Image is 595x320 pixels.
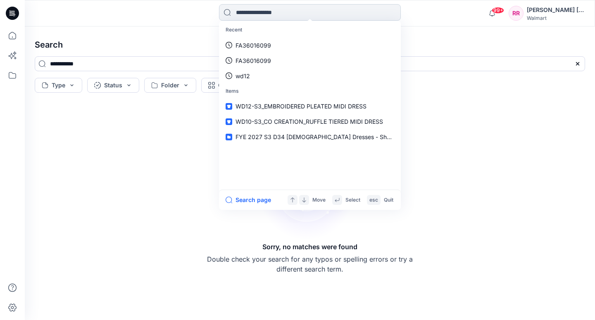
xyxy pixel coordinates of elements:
span: WD12-S3_EMBROIDERED PLEATED MIDI DRESS [236,103,367,110]
a: WD10-S3_CO CREATION_RUFFLE TIERED MIDI DRESS [221,114,399,129]
p: wd12 [236,72,250,80]
h5: Sorry, no matches were found [262,242,357,252]
p: Move [312,196,326,205]
a: WD12-S3_EMBROIDERED PLEATED MIDI DRESS [221,99,399,114]
a: FA36016099 [221,38,399,53]
p: Recent [221,22,399,38]
button: Collection [201,78,264,93]
a: FYE 2027 S3 D34 [DEMOGRAPHIC_DATA] Dresses - Shahi [221,129,399,144]
p: FA36016099 [236,56,271,65]
button: Search page [226,195,271,205]
p: Double check your search for any typos or spelling errors or try a different search term. [207,254,413,274]
p: FA36016099 [236,41,271,50]
p: esc [369,196,378,205]
p: Items [221,84,399,99]
a: wd12 [221,68,399,84]
p: Quit [384,196,393,205]
div: RR [509,6,524,21]
button: Folder [144,78,196,93]
h4: Search [28,33,592,56]
div: [PERSON_NAME] [PERSON_NAME] [527,5,585,15]
a: FA36016099 [221,53,399,68]
p: Select [345,196,360,205]
button: Status [87,78,139,93]
span: FYE 2027 S3 D34 [DEMOGRAPHIC_DATA] Dresses - Shahi [236,133,395,140]
div: Walmart [527,15,585,21]
span: 99+ [492,7,504,14]
button: Type [35,78,82,93]
span: WD10-S3_CO CREATION_RUFFLE TIERED MIDI DRESS [236,118,383,125]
